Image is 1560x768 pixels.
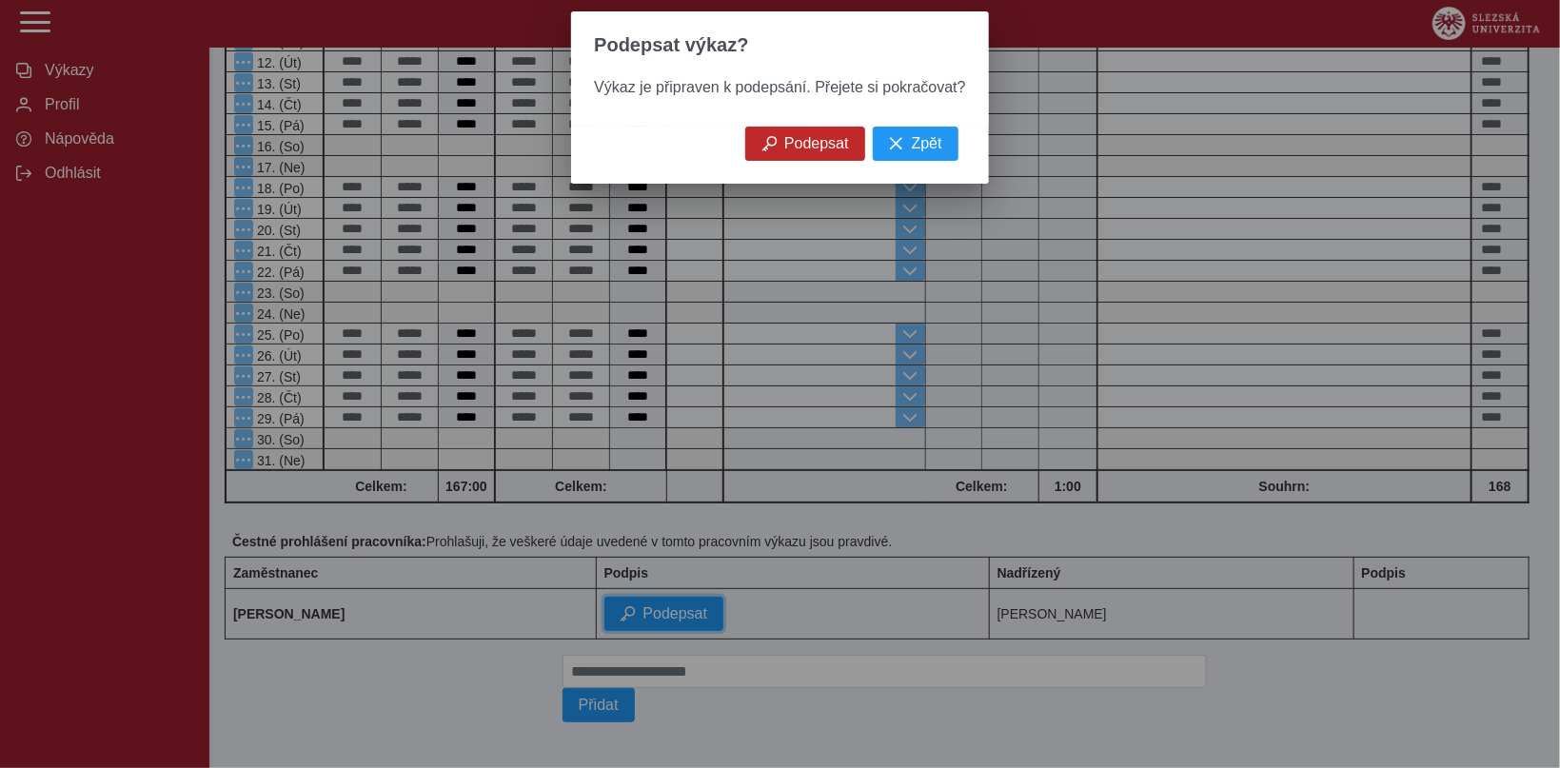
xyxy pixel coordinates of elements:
button: Podepsat [745,127,865,161]
span: Podepsat výkaz? [594,34,748,56]
span: Zpět [912,135,942,152]
button: Zpět [873,127,958,161]
span: Výkaz je připraven k podepsání. Přejete si pokračovat? [594,79,965,95]
span: Podepsat [784,135,849,152]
